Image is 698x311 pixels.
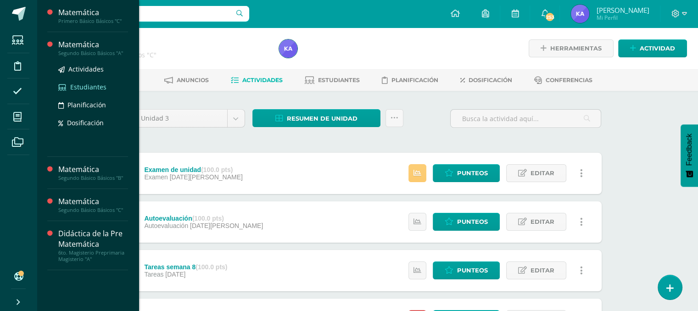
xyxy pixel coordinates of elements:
[382,73,438,88] a: Planificación
[546,77,592,83] span: Conferencias
[58,7,128,18] div: Matemática
[58,228,128,262] a: Didáctica de la Pre Matemática6to. Magisterio Preprimaria Magisterio "A"
[144,166,242,173] div: Examen de unidad
[242,77,283,83] span: Actividades
[58,207,128,213] div: Segundo Básico Básicos "C"
[195,263,227,271] strong: (100.0 pts)
[457,165,488,182] span: Punteos
[391,77,438,83] span: Planificación
[618,39,687,57] a: Actividad
[433,164,500,182] a: Punteos
[58,64,128,74] a: Actividades
[134,110,245,127] a: Unidad 3
[685,133,693,166] span: Feedback
[231,73,283,88] a: Actividades
[72,38,268,50] h1: Matemática
[58,39,128,56] a: MatemáticaSegundo Básico Básicos "A"
[58,175,128,181] div: Segundo Básico Básicos "B"
[201,166,233,173] strong: (100.0 pts)
[58,250,128,262] div: 6to. Magisterio Preprimaria Magisterio "A"
[530,165,554,182] span: Editar
[58,39,128,50] div: Matemática
[164,73,209,88] a: Anuncios
[596,14,649,22] span: Mi Perfil
[252,109,380,127] a: Resumen de unidad
[70,83,106,91] span: Estudiantes
[58,228,128,250] div: Didáctica de la Pre Matemática
[318,77,360,83] span: Estudiantes
[58,82,128,92] a: Estudiantes
[67,100,106,109] span: Planificación
[170,173,243,181] span: [DATE][PERSON_NAME]
[68,65,104,73] span: Actividades
[144,173,168,181] span: Examen
[457,213,488,230] span: Punteos
[190,222,263,229] span: [DATE][PERSON_NAME]
[43,6,249,22] input: Busca un usuario...
[177,77,209,83] span: Anuncios
[287,110,357,127] span: Resumen de unidad
[530,262,554,279] span: Editar
[58,164,128,181] a: MatemáticaSegundo Básico Básicos "B"
[305,73,360,88] a: Estudiantes
[58,50,128,56] div: Segundo Básico Básicos "A"
[681,124,698,187] button: Feedback - Mostrar encuesta
[58,7,128,24] a: MatemáticaPrimero Básico Básicos "C"
[165,271,185,278] span: [DATE]
[58,18,128,24] div: Primero Básico Básicos "C"
[58,196,128,213] a: MatemáticaSegundo Básico Básicos "C"
[530,213,554,230] span: Editar
[545,12,555,22] span: 253
[451,110,601,128] input: Busca la actividad aquí...
[72,50,268,59] div: Segundo Básico Básicos 'C'
[58,196,128,207] div: Matemática
[457,262,488,279] span: Punteos
[144,271,163,278] span: Tareas
[550,40,602,57] span: Herramientas
[534,73,592,88] a: Conferencias
[192,215,224,222] strong: (100.0 pts)
[58,100,128,110] a: Planificación
[58,164,128,175] div: Matemática
[144,222,188,229] span: Autoevaluación
[571,5,589,23] img: 390270e87af574857540ccc28fd194a4.png
[144,263,227,271] div: Tareas semana 8
[640,40,675,57] span: Actividad
[529,39,614,57] a: Herramientas
[433,213,500,231] a: Punteos
[596,6,649,15] span: [PERSON_NAME]
[141,110,220,127] span: Unidad 3
[469,77,512,83] span: Dosificación
[433,261,500,279] a: Punteos
[279,39,297,58] img: 390270e87af574857540ccc28fd194a4.png
[144,215,263,222] div: Autoevaluación
[58,117,128,128] a: Dosificación
[460,73,512,88] a: Dosificación
[67,118,104,127] span: Dosificación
